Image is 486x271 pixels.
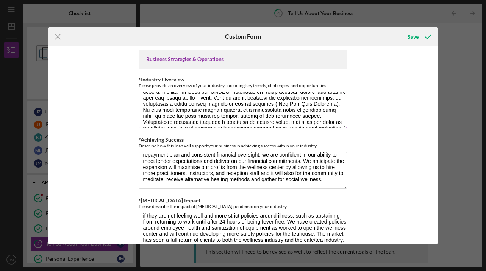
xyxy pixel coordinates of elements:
[139,92,347,128] textarea: Lor ipsumd sit ametconsect adipisc, elitseddoei tem incididuntu laboreet do magnaali enimadm, ven...
[139,197,200,204] label: *[MEDICAL_DATA] Impact
[139,204,347,209] div: Please describe the impact of [MEDICAL_DATA] pandemic on your industry.
[225,33,261,40] h6: Custom Form
[408,29,419,44] div: Save
[139,136,184,143] label: *Achieving Success
[139,143,347,149] div: Describe how this loan will support your business in achieving success within your industry.
[400,29,438,44] button: Save
[139,83,347,88] div: Please provide an overview of your industry, including key trends, challenges, and opportunities.
[139,213,347,249] textarea: [MEDICAL_DATA] has impacted the massage and wellness industry by increasing the standards for cle...
[139,152,347,188] textarea: This loan will enable us to expand the wellness center aspect of the business. This loan will all...
[139,76,184,83] label: *Industry Overview
[146,56,339,62] div: Business Strategies & Operations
